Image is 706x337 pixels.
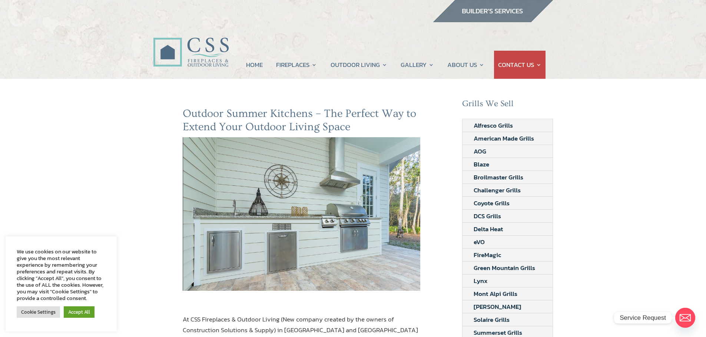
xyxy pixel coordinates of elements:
[463,236,496,248] a: eVO
[462,99,553,113] h2: Grills We Sell
[183,137,421,291] img: outdoor summer kitchens jacksonville fl ormond beach fl construction solutions
[463,119,524,132] a: Alfresco Grills
[17,306,60,318] a: Cookie Settings
[401,51,434,79] a: GALLERY
[246,51,263,79] a: HOME
[183,107,421,137] h2: Outdoor Summer Kitchens – The Perfect Way to Extend Your Outdoor Living Space
[64,306,95,318] a: Accept All
[463,262,546,274] a: Green Mountain Grills
[675,308,695,328] a: Email
[463,300,532,313] a: [PERSON_NAME]
[463,158,500,171] a: Blaze
[463,171,534,183] a: Broilmaster Grills
[447,51,484,79] a: ABOUT US
[331,51,387,79] a: OUTDOOR LIVING
[463,274,499,287] a: Lynx
[153,17,229,71] img: CSS Fireplaces & Outdoor Living (Formerly Construction Solutions & Supply)- Jacksonville Ormond B...
[463,313,521,326] a: Solaire Grills
[17,248,106,301] div: We use cookies on our website to give you the most relevant experience by remembering your prefer...
[463,184,532,196] a: Challenger Grills
[463,132,545,145] a: American Made Grills
[432,15,553,25] a: builder services construction supply
[463,249,512,261] a: FireMagic
[463,287,528,300] a: Mont Alpi Grills
[463,210,512,222] a: DCS Grills
[276,51,317,79] a: FIREPLACES
[498,51,541,79] a: CONTACT US
[463,197,521,209] a: Coyote Grills
[463,223,514,235] a: Delta Heat
[463,145,497,158] a: AOG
